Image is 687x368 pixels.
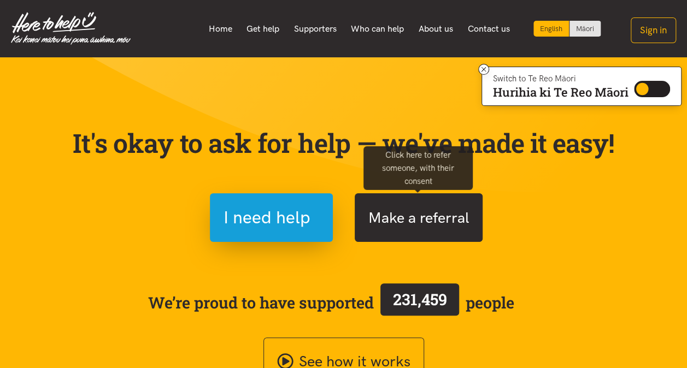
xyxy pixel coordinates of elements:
[224,204,310,232] span: I need help
[631,17,676,43] button: Sign in
[201,17,239,40] a: Home
[239,17,287,40] a: Get help
[363,146,473,189] div: Click here to refer someone, with their consent
[493,75,629,82] p: Switch to Te Reo Māori
[460,17,517,40] a: Contact us
[412,17,461,40] a: About us
[569,21,601,37] a: Switch to Te Reo Māori
[11,12,131,45] img: Home
[374,281,466,324] a: 231,459
[71,127,617,159] p: It's okay to ask for help — we've made it easy!
[393,289,447,310] span: 231,459
[148,281,514,324] span: We’re proud to have supported people
[355,193,483,242] button: Make a referral
[286,17,344,40] a: Supporters
[344,17,412,40] a: Who can help
[533,21,569,37] div: Current language
[210,193,333,242] button: I need help
[493,87,629,97] p: Hurihia ki Te Reo Māori
[533,21,601,37] div: Language toggle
